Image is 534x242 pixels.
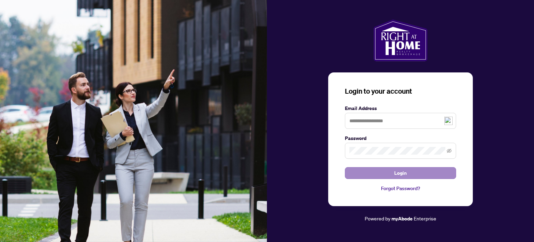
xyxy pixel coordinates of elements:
a: myAbode [391,215,413,223]
img: npw-badge-icon-locked.svg [437,148,443,154]
h3: Login to your account [345,86,456,96]
span: eye-invisible [447,148,452,153]
button: Login [345,167,456,179]
span: Powered by [365,215,390,221]
a: Forgot Password? [345,185,456,192]
label: Password [345,134,456,142]
span: Login [394,167,407,179]
label: Email Address [345,104,456,112]
span: Enterprise [414,215,436,221]
img: npw-badge-icon-locked.svg [444,117,453,125]
img: ma-logo [373,19,427,61]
